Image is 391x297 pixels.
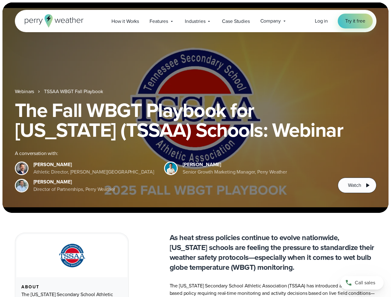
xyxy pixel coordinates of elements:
[44,88,103,95] a: TSSAA WBGT Fall Playbook
[33,168,154,176] div: Athletic Director, [PERSON_NAME][GEOGRAPHIC_DATA]
[33,161,154,168] div: [PERSON_NAME]
[150,18,168,25] span: Features
[111,18,139,25] span: How it Works
[348,182,361,189] span: Watch
[106,15,144,28] a: How it Works
[170,233,376,272] p: As heat stress policies continue to evolve nationwide, [US_STATE] schools are feeling the pressur...
[51,242,93,270] img: TSSAA-Tennessee-Secondary-School-Athletic-Association.svg
[340,276,384,290] a: Call sales
[217,15,255,28] a: Case Studies
[315,17,328,25] a: Log in
[183,168,287,176] div: Senior Growth Marketing Manager, Perry Weather
[15,100,376,140] h1: The Fall WBGT Playbook for [US_STATE] (TSSAA) Schools: Webinar
[33,186,115,193] div: Director of Partnerships, Perry Weather
[260,17,281,25] span: Company
[165,162,177,174] img: Spencer Patton, Perry Weather
[185,18,205,25] span: Industries
[33,178,115,186] div: [PERSON_NAME]
[338,14,372,28] a: Try it free
[15,88,34,95] a: Webinars
[21,285,122,290] div: About
[183,161,287,168] div: [PERSON_NAME]
[315,17,328,24] span: Log in
[222,18,250,25] span: Case Studies
[15,88,376,95] nav: Breadcrumb
[16,180,28,192] img: Jeff Wood
[338,178,376,193] button: Watch
[345,17,365,25] span: Try it free
[15,150,328,157] div: A conversation with:
[355,279,375,286] span: Call sales
[16,162,28,174] img: Brian Wyatt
